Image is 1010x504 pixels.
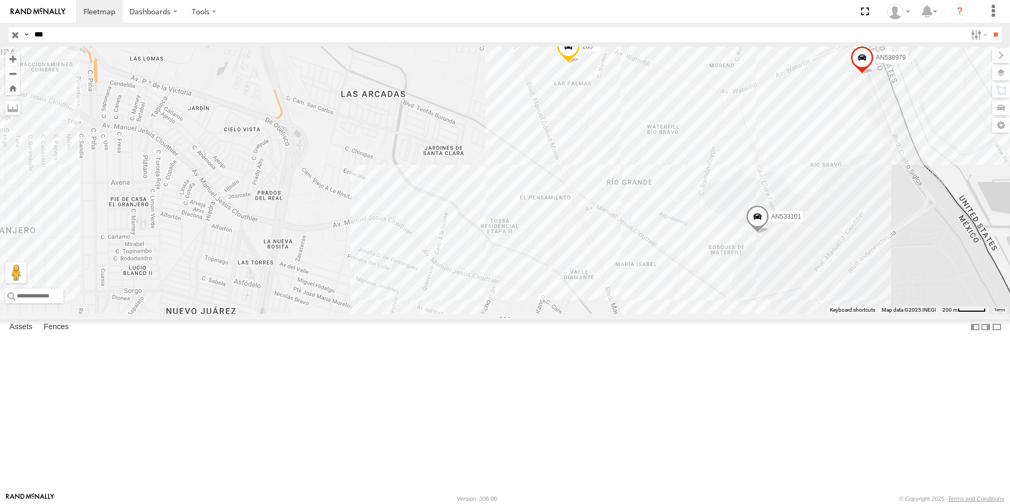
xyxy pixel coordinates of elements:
label: Search Query [22,27,31,42]
label: Assets [4,320,38,334]
button: Keyboard shortcuts [830,306,875,314]
span: 200 m [942,307,958,313]
span: 205 [582,43,593,50]
label: Measure [5,100,20,115]
img: rand-logo.svg [11,8,66,15]
label: Hide Summary Table [992,320,1002,335]
div: Version: 306.00 [457,496,497,502]
span: AN533101 [771,213,801,220]
a: Terms (opens in new tab) [994,308,1005,312]
button: Zoom out [5,66,20,81]
div: © Copyright 2025 - [899,496,1004,502]
button: Drag Pegman onto the map to open Street View [5,262,26,283]
a: Visit our Website [6,493,54,504]
a: Terms and Conditions [948,496,1004,502]
button: Zoom Home [5,81,20,95]
span: Map data ©2025 INEGI [882,307,936,313]
label: Dock Summary Table to the Right [980,320,991,335]
div: Omar Miranda [883,4,914,20]
button: Zoom in [5,52,20,66]
i: ? [951,3,968,20]
label: Dock Summary Table to the Left [970,320,980,335]
button: Map Scale: 200 m per 49 pixels [939,306,989,314]
span: AN538979 [876,54,906,61]
label: Fences [39,320,74,334]
label: Map Settings [992,118,1010,133]
label: Search Filter Options [967,27,989,42]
